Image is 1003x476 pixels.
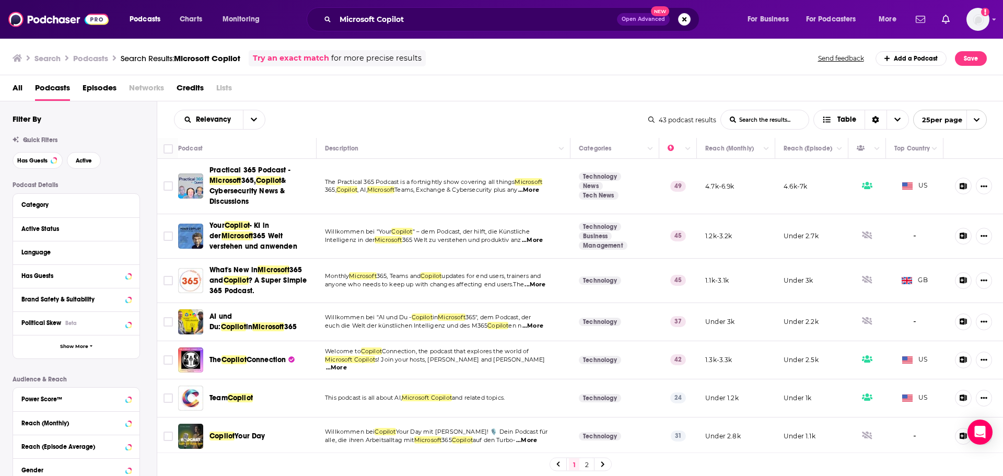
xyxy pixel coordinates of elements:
[579,241,627,250] a: Management
[241,176,256,185] span: 365,
[21,463,131,476] button: Gender
[433,314,438,321] span: in
[651,6,670,16] span: New
[579,172,621,181] a: Technology
[13,181,140,189] p: Podcast Details
[441,436,452,444] span: 365
[8,9,109,29] a: Podchaser - Follow, Share and Rate Podcasts
[487,322,508,329] span: Copilot
[209,265,258,274] span: What's New in
[375,428,395,435] span: Copilot
[122,11,174,28] button: open menu
[976,390,992,407] button: Show More Button
[21,296,122,303] div: Brand Safety & Suitability
[784,355,819,364] p: Under 2.5k
[225,221,250,230] span: Copilot
[913,230,916,242] span: -
[579,191,619,200] a: Tech News
[178,347,203,373] img: The Copilot Connection
[336,186,357,193] span: Copilot
[438,314,465,321] span: Microsoft
[121,53,240,63] a: Search Results:Microsoft Copilot
[784,432,815,440] p: Under 1.1k
[17,158,48,164] span: Has Guests
[402,394,452,401] span: Microsoft Copilot
[223,12,260,27] span: Monitoring
[705,182,734,191] p: 4.7k-6.9k
[21,392,131,405] button: Power Score™
[813,110,909,130] h2: Choose View
[976,228,992,245] button: Show More Button
[164,276,173,285] span: Toggle select row
[705,231,732,240] p: 1.2k-3.2k
[209,221,225,230] span: Your
[21,225,124,233] div: Active Status
[668,142,682,155] div: Power Score
[837,116,856,123] span: Table
[209,265,302,285] span: 365 and
[879,12,896,27] span: More
[579,356,621,364] a: Technology
[705,142,754,155] div: Reach (Monthly)
[21,201,124,208] div: Category
[21,396,122,403] div: Power Score™
[465,314,531,321] span: 365", dem Podcast, der
[976,178,992,194] button: Show More Button
[705,276,729,285] p: 1.1k-3.1k
[325,347,361,355] span: Welcome to
[705,432,741,440] p: Under 2.8k
[13,335,139,358] button: Show More
[784,317,819,326] p: Under 2.2k
[682,143,694,155] button: Column Actions
[966,8,989,31] button: Show profile menu
[361,347,382,355] span: Copilot
[221,355,247,364] span: Copilot
[21,467,122,474] div: Gender
[21,269,131,282] button: Has Guests
[377,272,421,280] span: 365, Teams and
[21,272,122,280] div: Has Guests
[21,416,131,429] button: Reach (Monthly)
[21,198,131,211] button: Category
[243,110,265,129] button: open menu
[35,79,70,101] a: Podcasts
[705,317,734,326] p: Under 3k
[894,142,930,155] div: Top Country
[65,320,77,327] div: Beta
[209,312,232,331] span: AI und Du:
[784,142,832,155] div: Reach (Episode)
[955,51,987,66] button: Save
[209,176,241,185] span: Microsoft
[325,186,336,193] span: 365,
[174,116,243,123] button: open menu
[784,276,813,285] p: Under 3k
[522,236,543,245] span: ...More
[21,443,122,450] div: Reach (Episode Average)
[177,79,204,101] span: Credits
[164,231,173,241] span: Toggle select row
[256,176,281,185] span: Copilot
[976,352,992,368] button: Show More Button
[902,275,928,286] span: GB
[13,114,41,124] h2: Filter By
[871,11,909,28] button: open menu
[966,8,989,31] span: Logged in as vjacobi
[130,12,160,27] span: Podcasts
[178,424,203,449] a: Copilot Your Day
[806,12,856,27] span: For Podcasters
[13,79,22,101] a: All
[412,314,433,321] span: Copilot
[325,142,358,155] div: Description
[178,224,203,249] a: Your Copilot - KI in der Microsoft 365 Welt verstehen und anwenden
[473,436,515,444] span: auf den Turbo-
[966,8,989,31] img: User Profile
[760,143,773,155] button: Column Actions
[402,236,521,243] span: 365 Welt zu verstehen und produktiv anz
[579,142,611,155] div: Categories
[325,356,375,363] span: Microsoft Copilot
[367,186,395,193] span: MIcrosoft
[284,322,297,331] span: 365
[209,355,295,365] a: TheCopilotConnection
